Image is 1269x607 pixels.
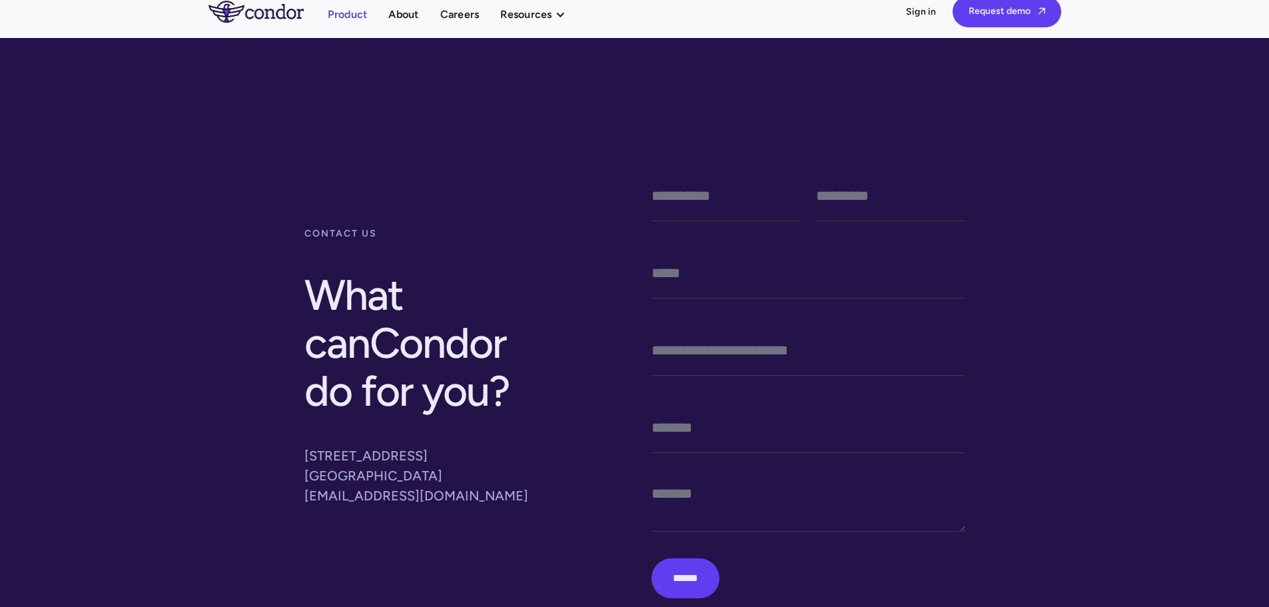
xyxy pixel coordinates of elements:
[209,1,328,22] a: home
[651,171,965,598] form: Contact Form V1
[388,5,418,23] a: About
[906,5,937,19] a: Sign in
[304,263,555,423] h2: What can ?
[304,221,555,247] div: contact us
[500,5,552,23] div: Resources
[304,446,555,506] p: [STREET_ADDRESS] [GEOGRAPHIC_DATA] [EMAIL_ADDRESS][DOMAIN_NAME]
[440,5,480,23] a: Careers
[1039,7,1045,15] span: 
[304,317,506,416] span: Condor do for you
[500,5,578,23] div: Resources
[328,5,368,23] a: Product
